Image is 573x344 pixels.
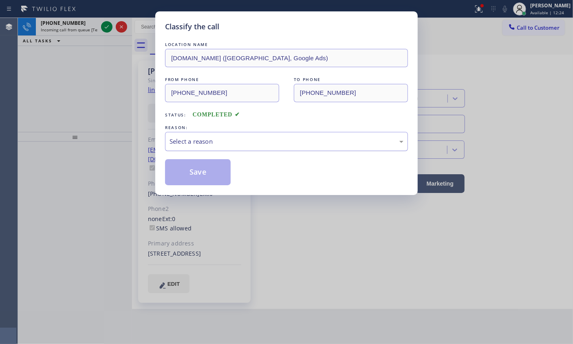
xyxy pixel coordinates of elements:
div: LOCATION NAME [165,40,408,49]
div: FROM PHONE [165,75,279,84]
input: To phone [294,84,408,102]
h5: Classify the call [165,21,219,32]
span: Status: [165,112,186,118]
input: From phone [165,84,279,102]
div: REASON: [165,123,408,132]
div: TO PHONE [294,75,408,84]
button: Save [165,159,231,185]
span: COMPLETED [193,112,240,118]
div: Select a reason [170,137,403,146]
